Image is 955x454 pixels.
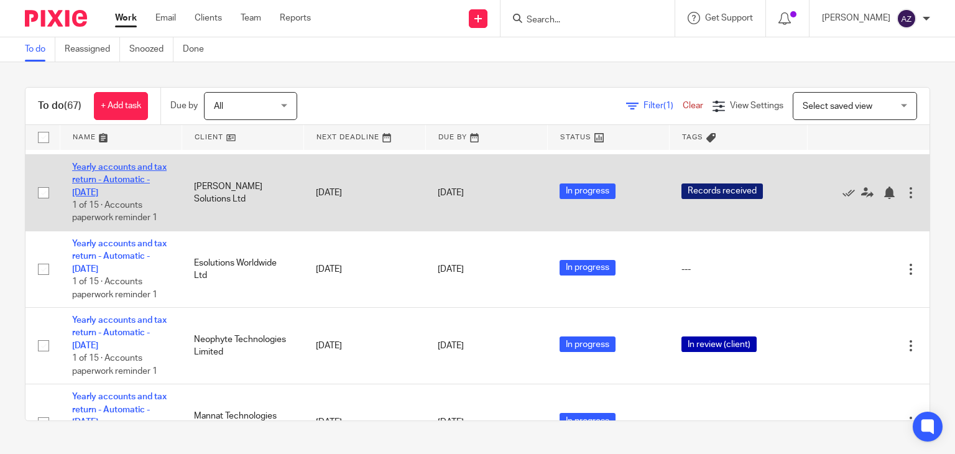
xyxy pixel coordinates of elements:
[683,101,703,110] a: Clear
[214,102,223,111] span: All
[682,134,703,141] span: Tags
[65,37,120,62] a: Reassigned
[38,100,81,113] h1: To do
[303,308,425,384] td: [DATE]
[241,12,261,24] a: Team
[303,154,425,231] td: [DATE]
[525,15,637,26] input: Search
[72,354,157,376] span: 1 of 15 · Accounts paperwork reminder 1
[644,101,683,110] span: Filter
[170,100,198,112] p: Due by
[182,308,303,384] td: Neophyte Technologies Limited
[681,263,795,276] div: ---
[72,392,167,427] a: Yearly accounts and tax return - Automatic - [DATE]
[195,12,222,24] a: Clients
[438,418,464,427] span: [DATE]
[25,37,55,62] a: To do
[182,231,303,308] td: Esolutions Worldwide Ltd
[897,9,916,29] img: svg%3E
[303,231,425,308] td: [DATE]
[129,37,173,62] a: Snoozed
[280,12,311,24] a: Reports
[560,336,616,352] span: In progress
[681,416,795,429] div: ---
[842,187,861,199] a: Mark as done
[438,265,464,274] span: [DATE]
[560,183,616,199] span: In progress
[663,101,673,110] span: (1)
[681,183,763,199] span: Records received
[822,12,890,24] p: [PERSON_NAME]
[681,336,757,352] span: In review (client)
[705,14,753,22] span: Get Support
[64,101,81,111] span: (67)
[94,92,148,120] a: + Add task
[438,188,464,197] span: [DATE]
[438,341,464,350] span: [DATE]
[803,102,872,111] span: Select saved view
[72,277,157,299] span: 1 of 15 · Accounts paperwork reminder 1
[25,10,87,27] img: Pixie
[72,316,167,350] a: Yearly accounts and tax return - Automatic - [DATE]
[155,12,176,24] a: Email
[183,37,213,62] a: Done
[72,163,167,197] a: Yearly accounts and tax return - Automatic - [DATE]
[730,101,783,110] span: View Settings
[182,154,303,231] td: [PERSON_NAME] Solutions Ltd
[560,413,616,429] span: In progress
[72,201,157,223] span: 1 of 15 · Accounts paperwork reminder 1
[560,260,616,276] span: In progress
[72,239,167,274] a: Yearly accounts and tax return - Automatic - [DATE]
[115,12,137,24] a: Work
